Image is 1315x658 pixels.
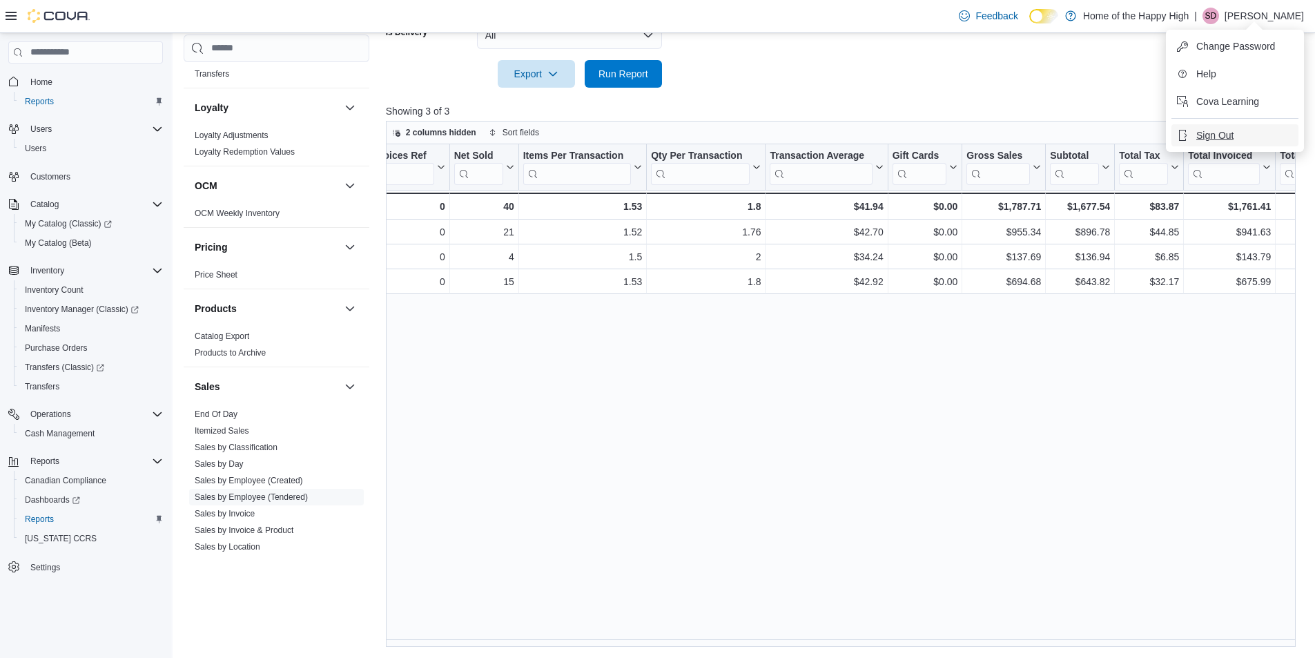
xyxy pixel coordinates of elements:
[3,452,168,471] button: Reports
[14,338,168,358] button: Purchase Orders
[892,149,946,184] div: Gift Card Sales
[523,224,643,240] div: 1.52
[195,208,280,219] span: OCM Weekly Inventory
[1050,149,1110,184] button: Subtotal
[1029,23,1030,24] span: Dark Mode
[19,93,59,110] a: Reports
[342,300,358,317] button: Products
[523,149,631,162] div: Items Per Transaction
[651,149,761,184] button: Qty Per Transaction
[770,149,872,184] div: Transaction Average
[454,198,514,215] div: 40
[195,380,339,394] button: Sales
[3,261,168,280] button: Inventory
[19,511,163,528] span: Reports
[966,249,1041,265] div: $137.69
[523,149,642,184] button: Items Per Transaction
[770,273,883,290] div: $42.92
[30,456,59,467] span: Reports
[19,320,163,337] span: Manifests
[953,2,1023,30] a: Feedback
[19,511,59,528] a: Reports
[19,492,163,508] span: Dashboards
[195,426,249,436] a: Itemized Sales
[195,509,255,519] a: Sales by Invoice
[3,119,168,139] button: Users
[1119,273,1179,290] div: $32.17
[195,380,220,394] h3: Sales
[195,458,244,470] span: Sales by Day
[25,168,76,185] a: Customers
[19,235,163,251] span: My Catalog (Beta)
[966,198,1041,215] div: $1,787.71
[30,124,52,135] span: Users
[770,249,883,265] div: $34.24
[195,542,260,552] a: Sales by Location
[25,558,163,575] span: Settings
[19,472,163,489] span: Canadian Compliance
[25,406,163,423] span: Operations
[1050,149,1099,184] div: Subtotal
[1188,249,1271,265] div: $143.79
[195,302,339,316] button: Products
[1188,149,1260,184] div: Total Invoiced
[195,147,295,157] a: Loyalty Redemption Values
[1188,273,1271,290] div: $675.99
[8,66,163,613] nav: Complex example
[1083,8,1189,24] p: Home of the Happy High
[19,530,102,547] a: [US_STATE] CCRS
[195,459,244,469] a: Sales by Day
[454,224,514,240] div: 21
[1196,95,1259,108] span: Cova Learning
[25,262,70,279] button: Inventory
[25,262,163,279] span: Inventory
[1194,8,1197,24] p: |
[19,93,163,110] span: Reports
[19,340,93,356] a: Purchase Orders
[1188,198,1271,215] div: $1,761.41
[477,21,662,49] button: All
[651,249,761,265] div: 2
[14,319,168,338] button: Manifests
[25,304,139,315] span: Inventory Manager (Classic)
[1050,273,1110,290] div: $643.82
[406,127,476,138] span: 2 columns hidden
[25,428,95,439] span: Cash Management
[369,149,434,184] div: Invoices Ref
[770,149,883,184] button: Transaction Average
[14,358,168,377] a: Transfers (Classic)
[195,347,266,358] span: Products to Archive
[892,273,957,290] div: $0.00
[25,453,163,470] span: Reports
[585,60,662,88] button: Run Report
[3,166,168,186] button: Customers
[25,559,66,576] a: Settings
[195,409,237,419] a: End Of Day
[195,492,308,502] a: Sales by Employee (Tendered)
[1119,198,1179,215] div: $83.87
[342,239,358,255] button: Pricing
[195,302,237,316] h3: Products
[1171,90,1298,113] button: Cova Learning
[19,140,52,157] a: Users
[14,280,168,300] button: Inventory Count
[651,149,750,184] div: Qty Per Transaction
[195,541,260,552] span: Sales by Location
[25,323,60,334] span: Manifests
[342,177,358,194] button: OCM
[195,476,303,485] a: Sales by Employee (Created)
[195,130,269,140] a: Loyalty Adjustments
[195,492,308,503] span: Sales by Employee (Tendered)
[30,562,60,573] span: Settings
[25,362,104,373] span: Transfers (Classic)
[28,9,90,23] img: Cova
[30,409,71,420] span: Operations
[342,378,358,395] button: Sales
[1119,149,1168,184] div: Total Tax
[195,69,229,79] a: Transfers
[195,179,339,193] button: OCM
[14,490,168,510] a: Dashboards
[19,140,163,157] span: Users
[1196,67,1216,81] span: Help
[1188,149,1271,184] button: Total Invoiced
